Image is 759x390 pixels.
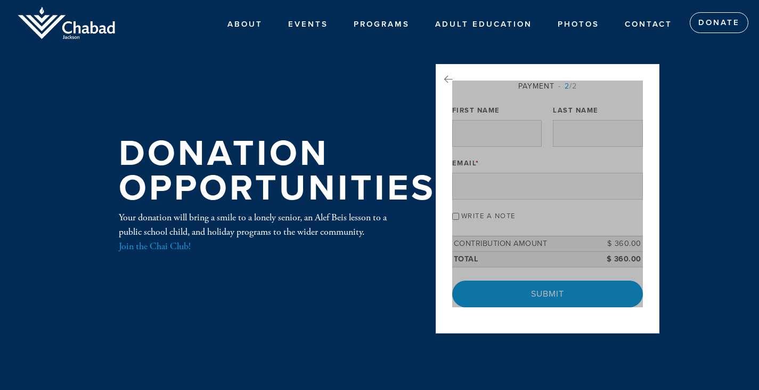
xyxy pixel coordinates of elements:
a: Contact [617,14,680,34]
a: Adult Education [427,14,540,34]
a: Events [280,14,336,34]
a: Photos [550,14,607,34]
div: Your donation will bring a smile to a lonely senior, an Alef Beis lesson to a public school child... [119,210,401,253]
a: Join the Chai Club! [119,240,191,252]
a: PROGRAMS [346,14,418,34]
a: ABOUT [219,14,271,34]
img: Jackson%20Logo_0.png [16,5,117,41]
a: Donate [690,12,748,34]
h1: Donation Opportunities [119,137,436,205]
